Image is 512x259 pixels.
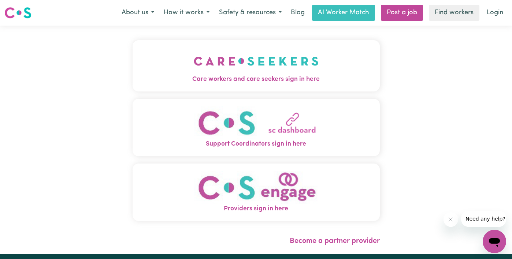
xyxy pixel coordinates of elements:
span: Care workers and care seekers sign in here [133,75,380,84]
iframe: Button to launch messaging window [483,230,506,253]
span: Support Coordinators sign in here [133,139,380,149]
iframe: Message from company [461,211,506,227]
img: Careseekers logo [4,6,31,19]
span: Providers sign in here [133,204,380,214]
a: Blog [286,5,309,21]
button: Providers sign in here [133,164,380,221]
iframe: Close message [444,212,458,227]
button: Support Coordinators sign in here [133,99,380,156]
button: How it works [159,5,214,20]
a: Post a job [381,5,423,21]
a: Find workers [429,5,479,21]
button: Safety & resources [214,5,286,20]
a: Login [482,5,508,21]
a: Become a partner provider [290,237,380,245]
a: Careseekers logo [4,4,31,21]
button: Care workers and care seekers sign in here [133,40,380,91]
a: AI Worker Match [312,5,375,21]
button: About us [117,5,159,20]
